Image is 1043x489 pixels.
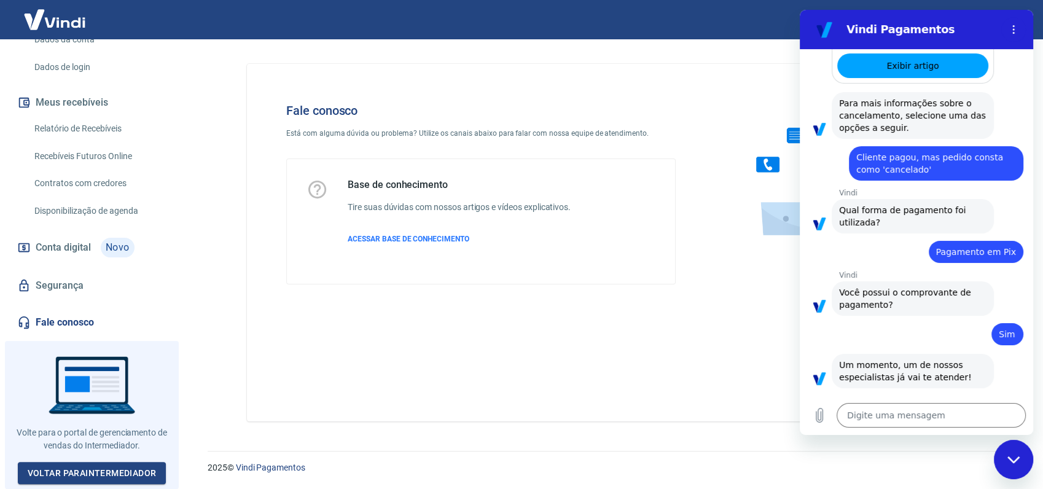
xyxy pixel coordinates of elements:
[29,171,169,196] a: Contratos com credores
[101,238,135,257] span: Novo
[29,27,169,52] a: Dados da conta
[984,9,1028,31] button: Sair
[994,440,1033,479] iframe: Botão para iniciar a janela de mensagens, 1 mensagem não lida
[15,233,169,262] a: Conta digitalNovo
[29,144,169,169] a: Recebíveis Futuros Online
[15,1,95,38] img: Vindi
[348,235,469,243] span: ACESSAR BASE DE CONHECIMENTO
[286,103,676,118] h4: Fale conosco
[29,198,169,224] a: Disponibilização de agenda
[29,55,169,80] a: Dados de login
[36,239,91,256] span: Conta digital
[348,233,571,244] a: ACESSAR BASE DE CONHECIMENTO
[286,128,676,139] p: Está com alguma dúvida ou problema? Utilize os canais abaixo para falar com nossa equipe de atend...
[208,461,1014,474] p: 2025 ©
[18,462,166,485] a: Voltar paraIntermediador
[15,309,169,336] a: Fale conosco
[800,10,1033,435] iframe: Janela de mensagens
[15,89,169,116] button: Meus recebíveis
[348,179,571,191] h5: Base de conhecimento
[348,201,571,214] h6: Tire suas dúvidas com nossos artigos e vídeos explicativos.
[15,272,169,299] a: Segurança
[732,84,918,248] img: Fale conosco
[236,463,305,472] a: Vindi Pagamentos
[29,116,169,141] a: Relatório de Recebíveis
